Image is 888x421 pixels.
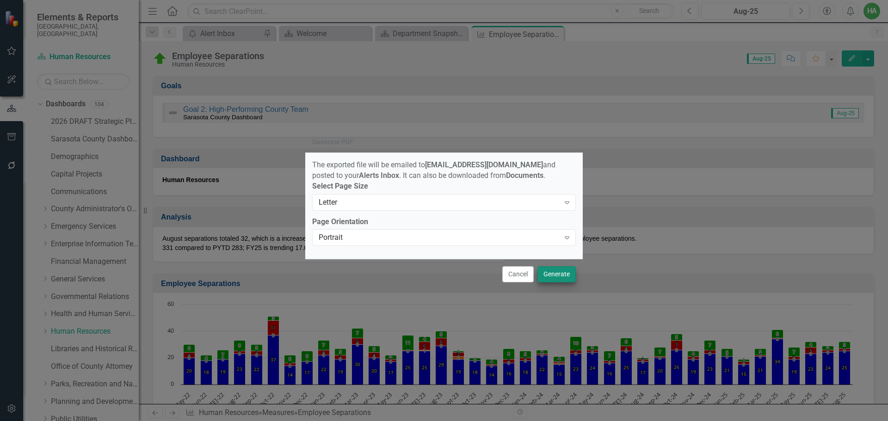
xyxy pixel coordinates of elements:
strong: Alerts Inbox [359,171,399,180]
div: Portrait [319,232,560,243]
div: Generate PDF [312,139,353,146]
button: Cancel [502,266,534,282]
label: Select Page Size [312,181,576,192]
strong: Documents [506,171,543,180]
strong: [EMAIL_ADDRESS][DOMAIN_NAME] [425,160,543,169]
div: Letter [319,197,560,207]
span: The exported file will be emailed to and posted to your . It can also be downloaded from . [312,160,555,180]
label: Page Orientation [312,217,576,227]
button: Generate [537,266,576,282]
